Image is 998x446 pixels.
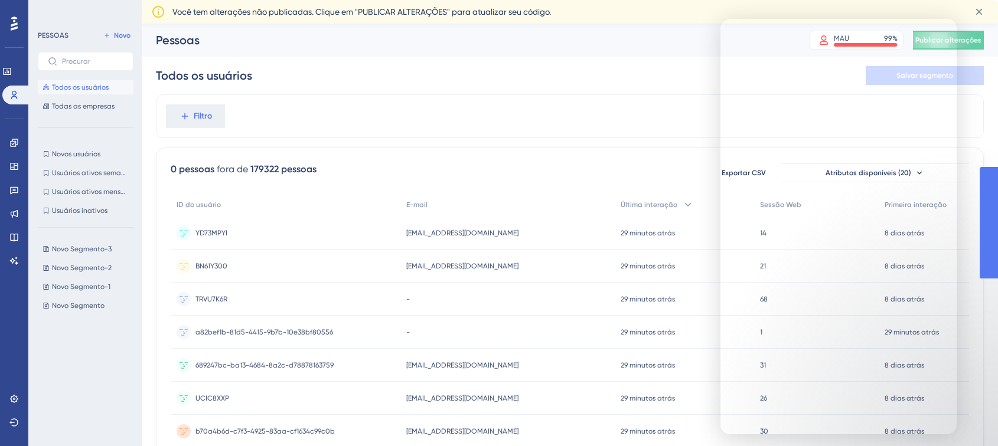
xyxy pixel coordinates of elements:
font: Novo Segmento-1 [52,283,110,291]
font: [EMAIL_ADDRESS][DOMAIN_NAME] [406,361,518,369]
font: 29 minutos atrás [621,427,675,435]
iframe: Iniciador do Assistente de IA do UserGuiding [948,399,984,435]
font: 29 minutos atrás [621,295,675,303]
font: pessoas [179,163,214,175]
font: 29 minutos atrás [621,361,675,369]
font: - [406,295,410,303]
font: Novo [114,31,131,40]
font: Usuários inativos [52,206,107,215]
font: - [406,328,410,336]
font: 689247bc-ba13-4684-8a2c-d78878163759 [195,361,334,369]
font: 29 minutos atrás [621,262,675,270]
button: Usuários ativos mensais [38,185,133,199]
font: Usuários ativos semanais [52,169,135,177]
button: Novo Segmento-3 [38,242,141,256]
font: UCIC8XXP [195,394,229,402]
button: Novo Segmento [38,299,141,313]
button: Filtro [166,104,225,128]
font: 29 minutos atrás [621,229,675,237]
button: Todas as empresas [38,99,133,113]
iframe: Chat ao vivo do Intercom [720,19,957,434]
button: Novo Segmento-1 [38,280,141,294]
button: Usuários inativos [38,204,133,218]
font: [EMAIL_ADDRESS][DOMAIN_NAME] [406,262,518,270]
font: Novo Segmento-3 [52,245,112,253]
font: Novos usuários [52,150,100,158]
font: PESSOAS [38,31,69,40]
button: Novo Segmento-2 [38,261,141,275]
font: Todos os usuários [156,68,252,83]
font: Pessoas [156,33,200,47]
font: Você tem alterações não publicadas. Clique em "PUBLICAR ALTERAÇÕES" para atualizar seu código. [172,7,551,17]
font: 8 dias atrás [885,427,924,435]
font: TRVU7K6R [195,295,227,303]
font: [EMAIL_ADDRESS][DOMAIN_NAME] [406,229,518,237]
font: YD73MPYI [195,229,227,237]
button: Exportar CSV [714,163,773,182]
font: E-mail [406,201,428,209]
input: Procurar [62,57,123,65]
font: Todos os usuários [52,83,109,91]
font: ID do usuário [177,201,221,209]
button: Novos usuários [38,147,133,161]
font: Novo Segmento [52,301,105,310]
button: Novo [100,28,133,42]
font: b70a4b6d-c7f3-4925-83aa-cf1634c99c0b [195,427,335,435]
font: Usuários ativos mensais [52,188,130,196]
font: [EMAIL_ADDRESS][DOMAIN_NAME] [406,394,518,402]
font: Última interação [621,201,677,209]
font: 29 minutos atrás [621,328,675,336]
font: Novo Segmento-2 [52,264,112,272]
font: Filtro [194,111,212,121]
font: a82bef1b-81d5-4415-9b7b-10e38bf80556 [195,328,333,336]
font: Todas as empresas [52,102,115,110]
button: Usuários ativos semanais [38,166,133,180]
button: Todos os usuários [38,80,133,94]
font: 30 [760,427,768,435]
font: 179322 [250,163,279,175]
font: 0 [171,163,177,175]
font: BN61Y300 [195,262,227,270]
font: pessoas [281,163,317,175]
font: fora de [217,163,248,175]
font: [EMAIL_ADDRESS][DOMAIN_NAME] [406,427,518,435]
font: 29 minutos atrás [621,394,675,402]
